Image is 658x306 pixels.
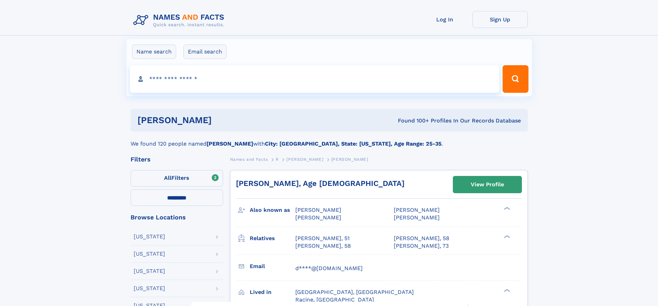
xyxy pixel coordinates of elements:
label: Email search [183,45,227,59]
a: View Profile [453,176,522,193]
div: [US_STATE] [134,268,165,274]
h3: Also known as [250,204,295,216]
div: We found 120 people named with . [131,131,528,148]
span: All [164,175,171,181]
a: R [276,155,279,164]
span: [PERSON_NAME] [394,207,440,213]
h3: Relatives [250,233,295,244]
span: [PERSON_NAME] [286,157,323,162]
a: [PERSON_NAME], 51 [295,235,350,242]
a: [PERSON_NAME], 58 [394,235,449,242]
a: [PERSON_NAME], 73 [394,242,449,250]
div: ❯ [502,234,511,239]
div: Filters [131,156,223,162]
a: [PERSON_NAME] [286,155,323,164]
label: Filters [131,170,223,187]
img: Logo Names and Facts [131,11,230,30]
a: Sign Up [473,11,528,28]
span: [GEOGRAPHIC_DATA], [GEOGRAPHIC_DATA] [295,289,414,295]
div: [US_STATE] [134,251,165,257]
span: R [276,157,279,162]
span: [PERSON_NAME] [394,214,440,221]
div: [US_STATE] [134,286,165,291]
span: [PERSON_NAME] [295,207,341,213]
a: Log In [417,11,473,28]
h1: [PERSON_NAME] [137,116,305,125]
span: Racine, [GEOGRAPHIC_DATA] [295,296,374,303]
span: [PERSON_NAME] [295,214,341,221]
h3: Lived in [250,286,295,298]
a: [PERSON_NAME], Age [DEMOGRAPHIC_DATA] [236,179,404,188]
div: Found 100+ Profiles In Our Records Database [305,117,521,125]
input: search input [130,65,500,93]
b: City: [GEOGRAPHIC_DATA], State: [US_STATE], Age Range: 25-35 [265,140,441,147]
label: Name search [132,45,176,59]
div: Browse Locations [131,214,223,220]
button: Search Button [503,65,528,93]
div: View Profile [471,177,504,193]
b: [PERSON_NAME] [207,140,253,147]
a: Names and Facts [230,155,268,164]
h3: Email [250,260,295,272]
div: [US_STATE] [134,234,165,239]
div: ❯ [502,206,511,211]
span: [PERSON_NAME] [331,157,368,162]
div: ❯ [502,288,511,293]
a: [PERSON_NAME], 58 [295,242,351,250]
